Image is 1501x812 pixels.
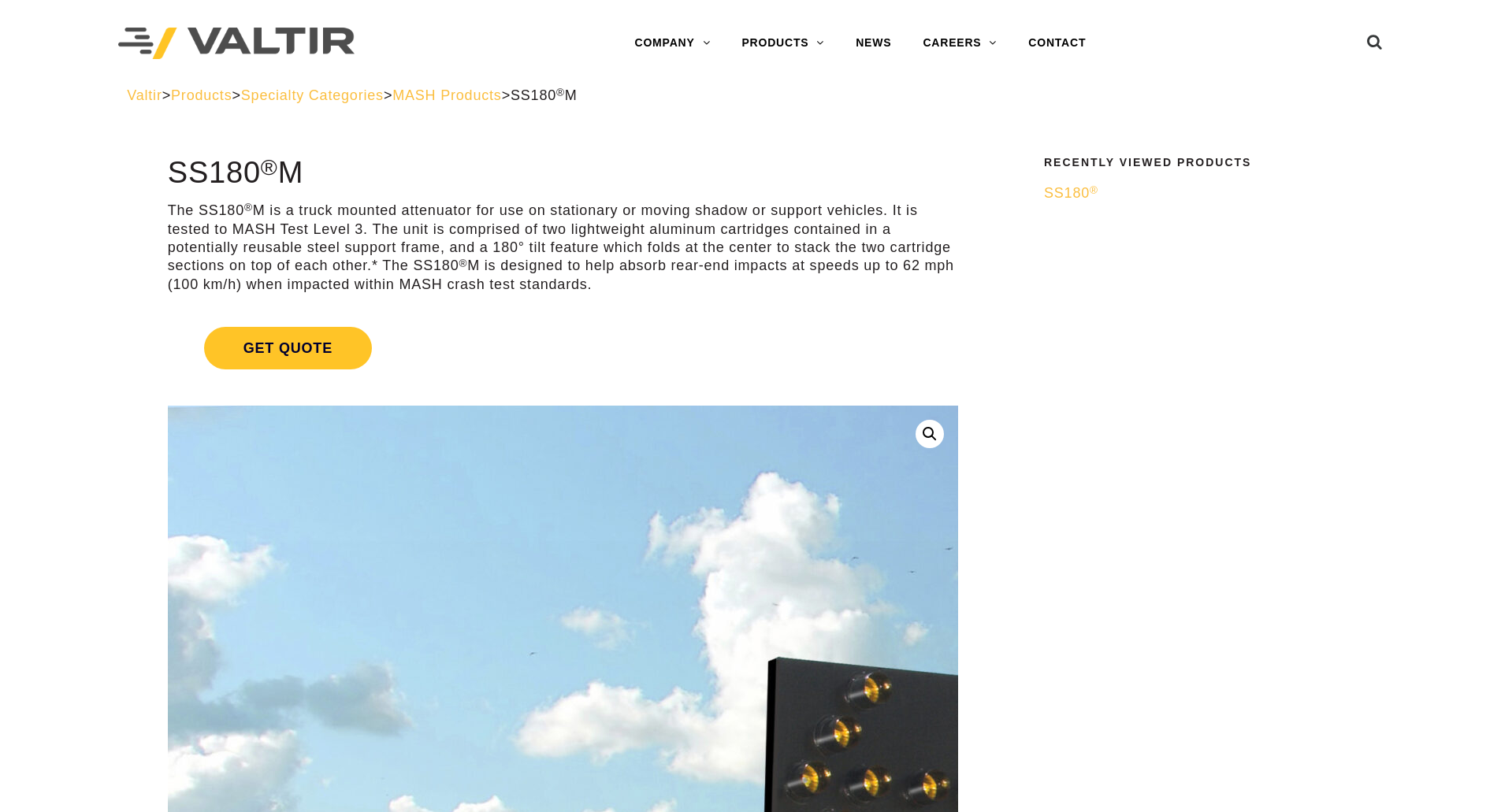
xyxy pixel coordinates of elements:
h1: SS180 M [168,157,958,190]
sup: ® [459,258,467,269]
a: MASH Products [392,87,501,103]
a: COMPANY [619,28,726,59]
a: Get Quote [168,308,958,388]
a: Products [171,87,232,103]
span: Get Quote [204,327,372,369]
a: Valtir [127,87,162,103]
h2: Recently Viewed Products [1044,157,1364,169]
img: Valtir [118,28,355,60]
a: Specialty Categories [241,87,384,103]
span: SS180 M [511,87,578,103]
div: > > > > [127,87,1374,105]
span: SS180 [1044,185,1098,201]
a: CAREERS [907,28,1012,59]
a: NEWS [840,28,907,59]
sup: ® [261,154,278,180]
a: SS180® [1044,184,1364,202]
sup: ® [244,202,253,213]
a: PRODUCTS [726,28,840,59]
sup: ® [556,87,565,98]
p: The SS180 M is a truck mounted attenuator for use on stationary or moving shadow or support vehic... [168,202,958,294]
sup: ® [1090,184,1098,196]
a: CONTACT [1012,28,1102,59]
